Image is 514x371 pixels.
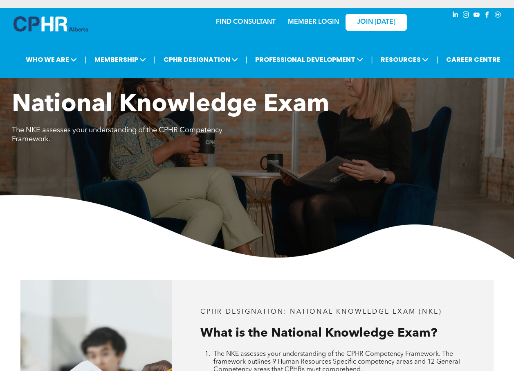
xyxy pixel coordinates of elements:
span: CPHR DESIGNATION: National Knowledge Exam (NKE) [200,309,442,315]
span: CPHR DESIGNATION [161,52,240,67]
li: | [436,51,438,68]
span: National Knowledge Exam [12,93,329,117]
span: The NKE assesses your understanding of the CPHR Competency Framework. [12,127,222,143]
a: youtube [472,10,481,21]
li: | [246,51,248,68]
a: JOIN [DATE] [346,14,407,31]
span: MEMBERSHIP [92,52,148,67]
a: Social network [494,10,503,21]
span: WHO WE ARE [23,52,79,67]
img: A blue and white logo for cp alberta [13,16,88,32]
li: | [85,51,87,68]
a: instagram [462,10,471,21]
span: PROFESSIONAL DEVELOPMENT [253,52,366,67]
a: MEMBER LOGIN [288,19,339,25]
a: linkedin [451,10,460,21]
li: | [371,51,373,68]
a: FIND CONSULTANT [216,19,276,25]
span: What is the National Knowledge Exam? [200,327,437,339]
a: CAREER CENTRE [444,52,503,67]
a: facebook [483,10,492,21]
li: | [154,51,156,68]
span: JOIN [DATE] [357,18,395,26]
span: RESOURCES [378,52,431,67]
